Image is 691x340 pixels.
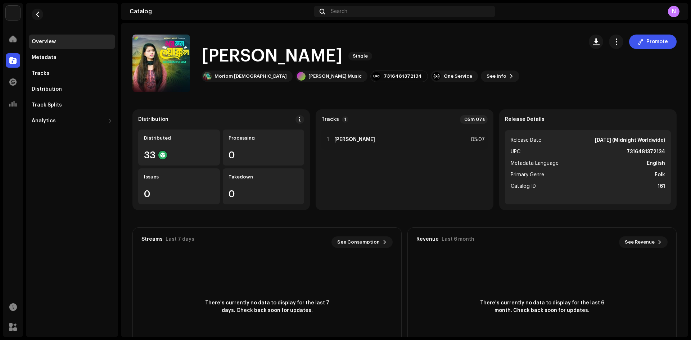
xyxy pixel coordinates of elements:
span: Metadata Language [511,159,559,168]
div: Processing [229,135,299,141]
span: See Revenue [625,235,655,249]
div: 7316481372134 [384,73,422,79]
span: See Consumption [337,235,380,249]
div: Revenue [416,236,439,242]
div: Streams [141,236,163,242]
span: Catalog ID [511,182,536,191]
div: Moriom [DEMOGRAPHIC_DATA] [214,73,287,79]
h1: [PERSON_NAME] [202,45,343,68]
strong: 7316481372134 [627,148,665,156]
div: [PERSON_NAME] Music [308,73,362,79]
span: UPC [511,148,520,156]
button: See Revenue [619,236,668,248]
div: 05m 07s [460,115,488,124]
strong: 161 [658,182,665,191]
strong: [DATE] (Midnight Worldwide) [595,136,665,145]
div: Takedown [229,174,299,180]
re-m-nav-item: Tracks [29,66,115,81]
span: There's currently no data to display for the last 7 days. Check back soon for updates. [202,299,332,314]
re-m-nav-item: Metadata [29,50,115,65]
div: Catalog [130,9,311,14]
re-m-nav-item: Distribution [29,82,115,96]
div: N [668,6,679,17]
span: There's currently no data to display for the last 6 month. Check back soon for updates. [477,299,607,314]
strong: Tracks [321,117,339,122]
div: Last 6 month [442,236,474,242]
div: 05:07 [469,135,485,144]
span: Search [331,9,347,14]
strong: Release Details [505,117,545,122]
div: Distribution [138,117,168,122]
div: Distributed [144,135,214,141]
button: Promote [629,35,677,49]
button: See Consumption [331,236,393,248]
span: Promote [646,35,668,49]
button: See Info [481,71,519,82]
div: Analytics [32,118,56,124]
div: Distribution [32,86,62,92]
strong: [PERSON_NAME] [334,137,375,142]
strong: English [647,159,665,168]
strong: Folk [655,171,665,179]
div: One Service [444,73,472,79]
span: Primary Genre [511,171,544,179]
div: Track Splits [32,102,62,108]
span: Release Date [511,136,541,145]
div: Last 7 days [166,236,194,242]
re-m-nav-item: Overview [29,35,115,49]
img: bb356b9b-6e90-403f-adc8-c282c7c2e227 [6,6,20,20]
span: See Info [487,69,506,83]
img: 97109b38-5b96-48ab-9073-3bb8e5695cf5 [203,72,212,81]
div: Metadata [32,55,57,60]
div: Issues [144,174,214,180]
div: Tracks [32,71,49,76]
p-badge: 1 [342,116,348,123]
div: Overview [32,39,56,45]
span: Single [348,52,372,60]
re-m-nav-item: Track Splits [29,98,115,112]
re-m-nav-dropdown: Analytics [29,114,115,128]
